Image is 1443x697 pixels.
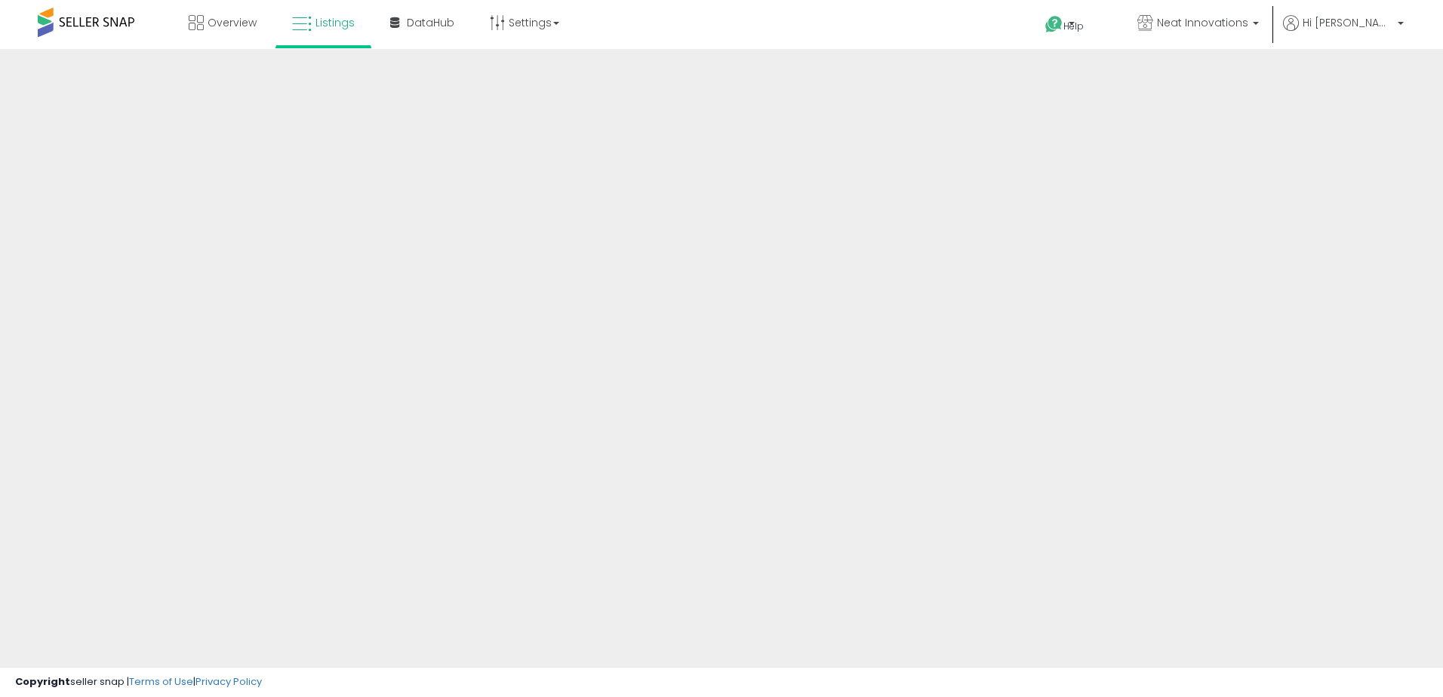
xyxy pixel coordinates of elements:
[1063,20,1084,32] span: Help
[407,15,454,30] span: DataHub
[1157,15,1248,30] span: Neat Innovations
[1045,15,1063,34] i: Get Help
[208,15,257,30] span: Overview
[1283,15,1404,49] a: Hi [PERSON_NAME]
[195,674,262,689] a: Privacy Policy
[15,674,70,689] strong: Copyright
[129,674,193,689] a: Terms of Use
[1303,15,1393,30] span: Hi [PERSON_NAME]
[1033,4,1113,49] a: Help
[315,15,355,30] span: Listings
